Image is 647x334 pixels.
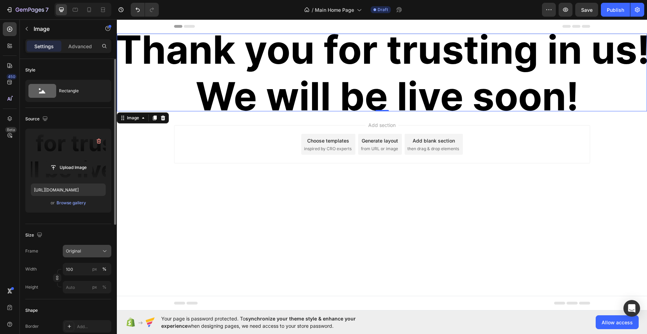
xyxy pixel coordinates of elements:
div: Publish [607,6,624,14]
input: https://example.com/image.jpg [31,183,106,196]
span: from URL or image [244,126,281,132]
span: synchronize your theme style & enhance your experience [161,316,356,329]
span: then drag & drop elements [291,126,342,132]
label: Height [25,284,38,290]
input: px% [63,263,111,275]
div: % [102,284,106,290]
span: / [312,6,313,14]
span: Save [581,7,593,13]
div: px [92,284,97,290]
button: Browse gallery [56,199,86,206]
label: Frame [25,248,38,254]
span: inspired by CRO experts [187,126,235,132]
span: Add section [249,102,282,109]
button: % [90,283,99,291]
button: px [100,265,109,273]
p: 7 [45,6,49,14]
span: Allow access [602,319,633,326]
div: Undo/Redo [131,3,159,17]
div: Rectangle [59,83,101,99]
label: Width [25,266,37,272]
div: Shape [25,307,38,314]
button: 7 [3,3,52,17]
span: Draft [378,7,388,13]
div: Browse gallery [57,200,86,206]
div: Size [25,231,44,240]
div: Choose templates [190,118,232,125]
button: Save [575,3,598,17]
div: Add blank section [296,118,338,125]
button: Allow access [596,315,639,329]
span: Original [66,248,81,254]
span: Main Home Page [315,6,354,14]
button: Original [63,245,111,257]
p: Image [34,25,93,33]
div: px [92,266,97,272]
p: Settings [34,43,54,50]
button: Publish [601,3,630,17]
p: Advanced [68,43,92,50]
div: Style [25,67,35,73]
input: px% [63,281,111,293]
div: Generate layout [245,118,281,125]
button: px [100,283,109,291]
div: 450 [7,74,17,79]
button: Upload Image [44,161,93,174]
div: Add... [77,324,110,330]
div: Beta [5,127,17,132]
div: Border [25,323,39,329]
div: Source [25,114,49,124]
span: Your page is password protected. To when designing pages, we need access to your store password. [161,315,383,329]
button: % [90,265,99,273]
span: or [51,199,55,207]
div: % [102,266,106,272]
div: Open Intercom Messenger [623,300,640,317]
iframe: Design area [117,19,647,310]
